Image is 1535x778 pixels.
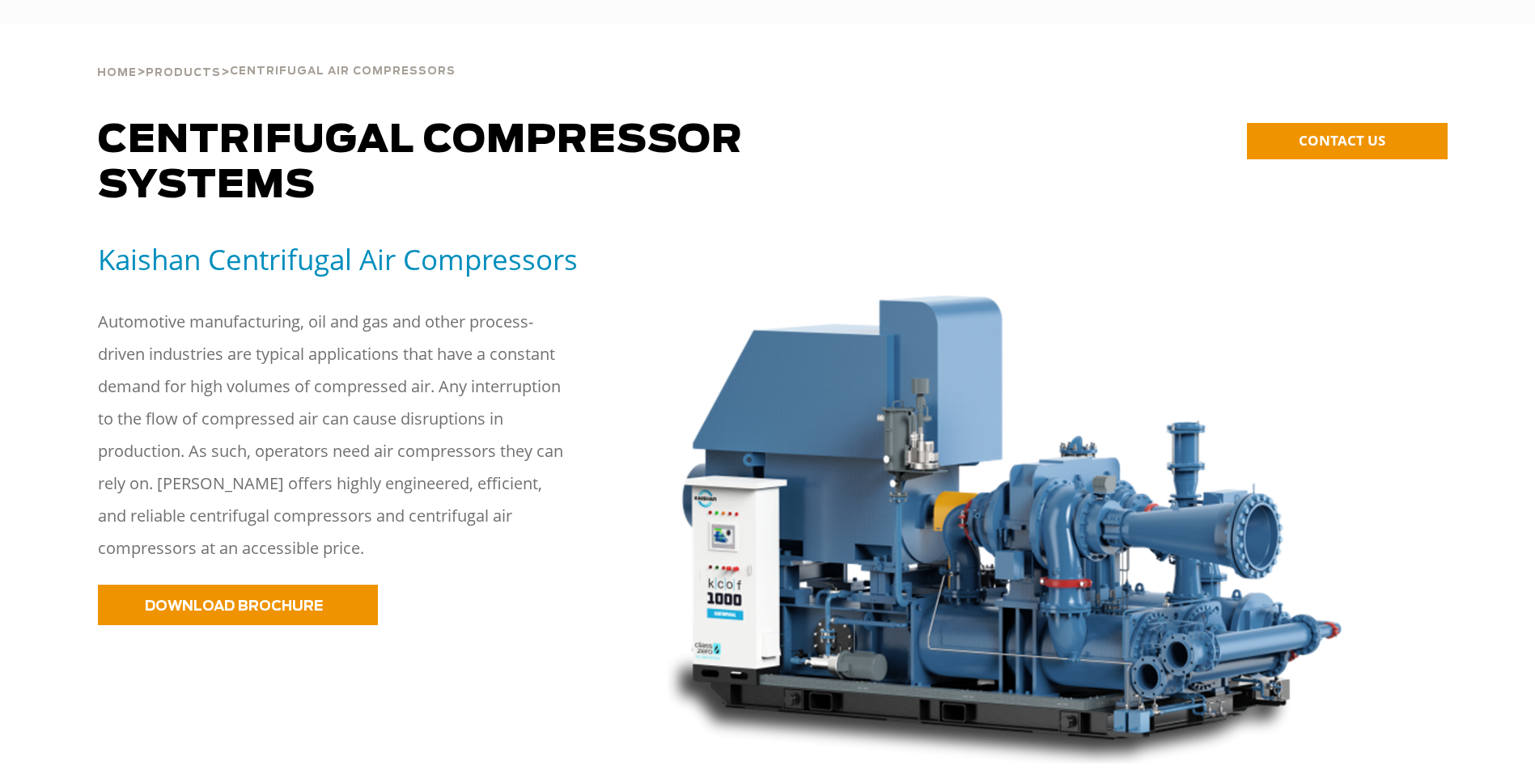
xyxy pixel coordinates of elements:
[145,599,323,613] span: DOWNLOAD BROCHURE
[1247,123,1448,159] a: CONTACT US
[146,65,221,79] a: Products
[98,585,378,625] a: DOWNLOAD BROCHURE
[97,24,456,86] div: > >
[1299,131,1385,150] span: CONTACT US
[98,121,743,205] span: Centrifugal Compressor Systems
[146,68,221,78] span: Products
[230,66,456,77] span: Centrifugal Air Compressors
[98,306,567,564] p: Automotive manufacturing, oil and gas and other process-driven industries are typical application...
[97,68,137,78] span: Home
[97,65,137,79] a: Home
[98,241,622,277] h5: Kaishan Centrifugal Air Compressors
